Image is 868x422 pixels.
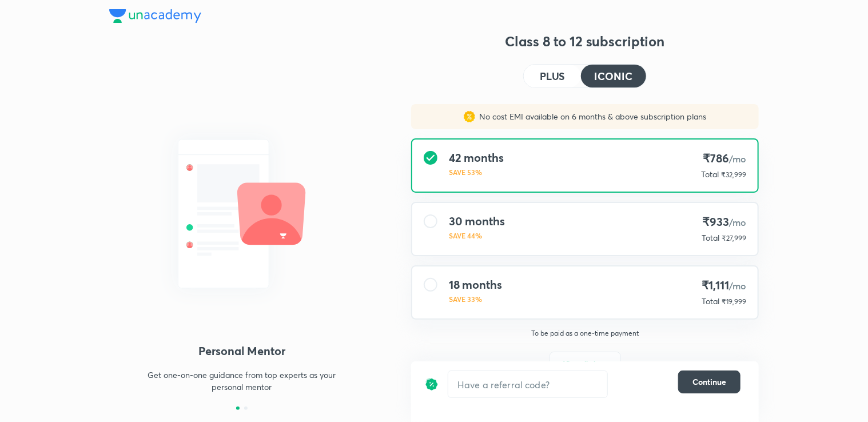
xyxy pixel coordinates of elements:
[411,32,759,50] h3: Class 8 to 12 subscription
[729,280,746,292] span: /mo
[702,296,719,307] p: Total
[697,278,746,293] h4: ₹1,111
[692,376,726,388] span: Continue
[697,214,746,230] h4: ₹933
[402,329,768,338] p: To be paid as a one-time payment
[464,111,475,122] img: sales discount
[449,294,502,304] p: SAVE 33%
[564,357,607,369] span: View all plans
[595,71,632,81] h4: ICONIC
[524,65,581,87] button: PLUS
[449,151,504,165] h4: 42 months
[449,230,505,241] p: SAVE 44%
[581,65,646,87] button: ICONIC
[449,214,505,228] h4: 30 months
[449,167,504,177] p: SAVE 53%
[109,114,375,313] img: Coach_6fe623788e.svg
[449,278,502,292] h4: 18 months
[696,151,746,166] h4: ₹786
[109,343,375,360] h4: Personal Mentor
[701,169,719,180] p: Total
[729,153,746,165] span: /mo
[722,234,746,242] span: ₹27,999
[702,232,719,244] p: Total
[678,371,740,393] button: Continue
[142,369,341,393] p: Get one-on-one guidance from top experts as your personal mentor
[729,216,746,228] span: /mo
[448,371,607,398] input: Have a referral code?
[722,297,746,306] span: ₹19,999
[425,371,439,398] img: discount
[550,352,621,375] button: View all plans
[721,170,746,179] span: ₹32,999
[109,9,201,23] img: Company Logo
[540,71,565,81] h4: PLUS
[475,111,707,122] p: No cost EMI available on 6 months & above subscription plans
